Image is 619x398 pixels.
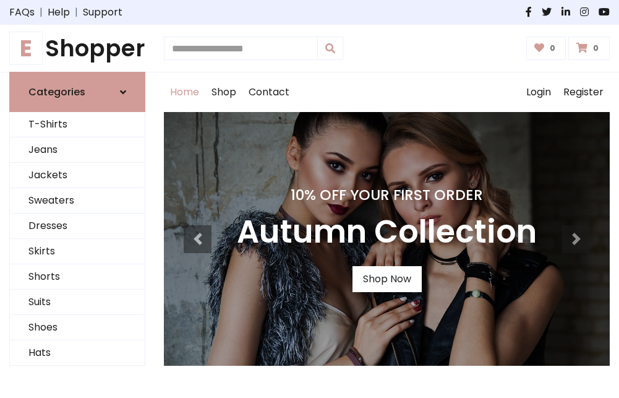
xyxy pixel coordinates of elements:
[28,86,85,98] h6: Categories
[164,72,205,112] a: Home
[10,163,145,188] a: Jackets
[205,72,242,112] a: Shop
[10,264,145,290] a: Shorts
[10,290,145,315] a: Suits
[9,72,145,112] a: Categories
[9,35,145,62] a: EShopper
[237,186,537,204] h4: 10% Off Your First Order
[70,5,83,20] span: |
[10,214,145,239] a: Dresses
[9,32,43,65] span: E
[35,5,48,20] span: |
[10,137,145,163] a: Jeans
[9,35,145,62] h1: Shopper
[10,112,145,137] a: T-Shirts
[557,72,610,112] a: Register
[10,239,145,264] a: Skirts
[568,37,610,60] a: 0
[10,340,145,366] a: Hats
[352,266,422,292] a: Shop Now
[10,315,145,340] a: Shoes
[237,214,537,251] h3: Autumn Collection
[590,43,602,54] span: 0
[242,72,296,112] a: Contact
[547,43,558,54] span: 0
[10,188,145,214] a: Sweaters
[9,5,35,20] a: FAQs
[526,37,566,60] a: 0
[520,72,557,112] a: Login
[48,5,70,20] a: Help
[83,5,122,20] a: Support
